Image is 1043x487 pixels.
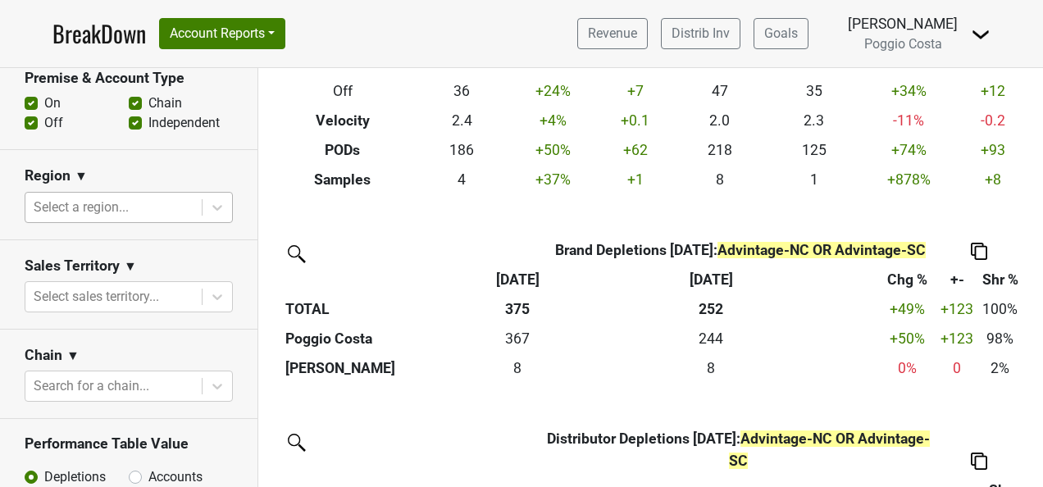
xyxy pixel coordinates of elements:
[509,76,598,106] td: +24 %
[271,165,415,194] th: Samples
[491,294,544,324] th: 375
[767,135,861,165] td: 125
[25,167,71,184] h3: Region
[282,265,492,294] th: &nbsp;: activate to sort column ascending
[148,467,203,487] label: Accounts
[282,324,492,353] th: Poggio Costa
[148,93,182,113] label: Chain
[598,165,672,194] td: +1
[864,36,942,52] span: Poggio Costa
[890,301,925,317] span: +49%
[25,257,120,275] h3: Sales Territory
[282,428,308,454] img: filter
[978,324,1023,353] td: 98%
[861,135,955,165] td: +74 %
[941,301,973,317] span: +123
[577,18,648,49] a: Revenue
[271,106,415,135] th: Velocity
[544,265,878,294] th: Sep '24: activate to sort column ascending
[767,76,861,106] td: 35
[548,328,874,349] div: 244
[956,135,1031,165] td: +93
[491,265,544,294] th: Sep '25: activate to sort column ascending
[124,257,137,276] span: ▼
[25,70,233,87] h3: Premise & Account Type
[544,324,878,353] th: 244.400
[598,135,672,165] td: +62
[415,165,509,194] td: 4
[415,135,509,165] td: 186
[540,424,937,475] th: Distributor Depletions [DATE] :
[495,357,540,379] div: 8
[878,353,936,383] td: 0 %
[878,324,936,353] td: +50 %
[848,13,958,34] div: [PERSON_NAME]
[971,25,991,44] img: Dropdown Menu
[509,165,598,194] td: +37 %
[754,18,808,49] a: Goals
[956,165,1031,194] td: +8
[672,106,767,135] td: 2.0
[25,347,62,364] h3: Chain
[66,346,80,366] span: ▼
[548,357,874,379] div: 8
[282,239,308,266] img: filter
[941,357,974,379] div: 0
[978,294,1023,324] td: 100%
[75,166,88,186] span: ▼
[159,18,285,49] button: Account Reports
[672,165,767,194] td: 8
[672,135,767,165] td: 218
[767,106,861,135] td: 2.3
[936,265,978,294] th: +-: activate to sort column ascending
[44,93,61,113] label: On
[941,328,974,349] div: +123
[544,235,936,265] th: Brand Depletions [DATE] :
[971,243,987,260] img: Copy to clipboard
[509,106,598,135] td: +4 %
[544,353,878,383] th: 7.500
[978,353,1023,383] td: 2%
[25,435,233,453] h3: Performance Table Value
[971,453,987,470] img: Copy to clipboard
[491,324,544,353] td: 367.48
[767,165,861,194] td: 1
[956,76,1031,106] td: +12
[44,467,106,487] label: Depletions
[717,242,926,258] span: Advintage-NC OR Advintage-SC
[861,76,955,106] td: +34 %
[878,265,936,294] th: Chg %: activate to sort column ascending
[491,353,544,383] td: 7.5
[598,76,672,106] td: +7
[861,106,955,135] td: -11 %
[271,135,415,165] th: PODs
[978,265,1023,294] th: Shr %: activate to sort column ascending
[661,18,740,49] a: Distrib Inv
[956,106,1031,135] td: -0.2
[415,106,509,135] td: 2.4
[52,16,146,51] a: BreakDown
[148,113,220,133] label: Independent
[415,76,509,106] td: 36
[44,113,63,133] label: Off
[598,106,672,135] td: +0.1
[282,294,492,324] th: TOTAL
[672,76,767,106] td: 47
[495,328,540,349] div: 367
[509,135,598,165] td: +50 %
[544,294,878,324] th: 252
[282,353,492,383] th: [PERSON_NAME]
[271,76,415,106] th: Off
[729,430,930,468] span: Advintage-NC OR Advintage-SC
[861,165,955,194] td: +878 %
